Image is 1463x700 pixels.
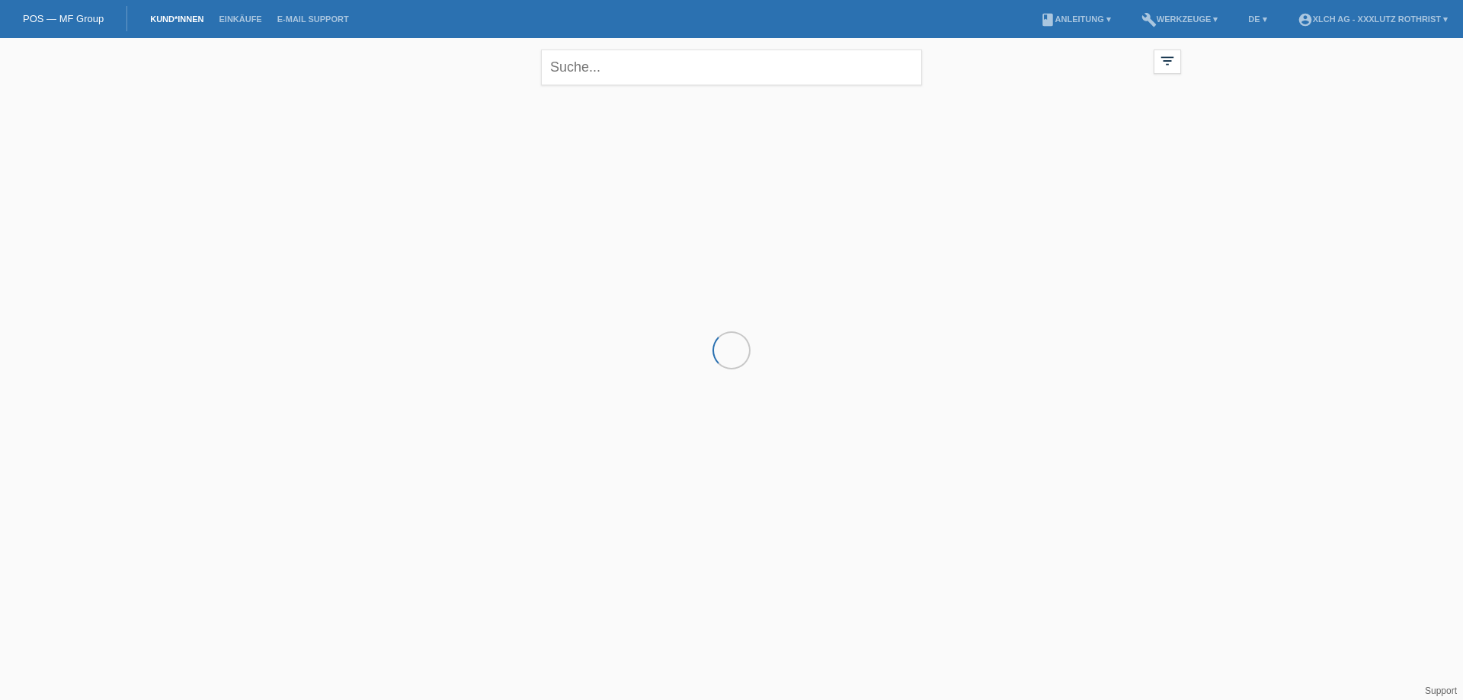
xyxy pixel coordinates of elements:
i: account_circle [1298,12,1313,27]
i: book [1040,12,1055,27]
a: bookAnleitung ▾ [1032,14,1119,24]
input: Suche... [541,50,922,85]
a: account_circleXLCH AG - XXXLutz Rothrist ▾ [1290,14,1455,24]
i: filter_list [1159,53,1176,69]
a: Einkäufe [211,14,269,24]
a: POS — MF Group [23,13,104,24]
a: Kund*innen [142,14,211,24]
a: buildWerkzeuge ▾ [1134,14,1226,24]
i: build [1141,12,1157,27]
a: Support [1425,686,1457,696]
a: DE ▾ [1241,14,1274,24]
a: E-Mail Support [270,14,357,24]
